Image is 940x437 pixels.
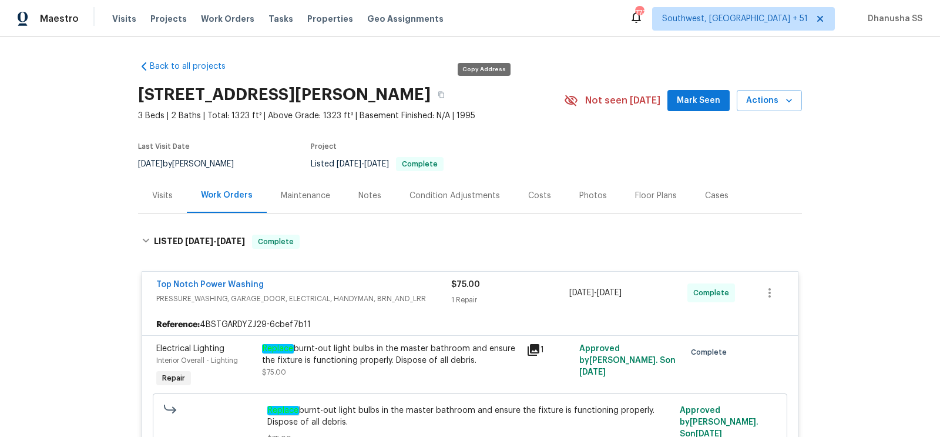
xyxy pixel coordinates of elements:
div: Work Orders [201,189,253,201]
span: Visits [112,13,136,25]
span: Approved by [PERSON_NAME]. S on [579,345,676,376]
div: Maintenance [281,190,330,202]
div: 1 [526,343,572,357]
span: Complete [691,346,731,358]
div: burnt-out light bulbs in the master bathroom and ensure the fixture is functioning properly. Disp... [262,343,519,366]
div: Cases [705,190,728,202]
span: Repair [157,372,190,384]
b: Reference: [156,319,200,331]
div: 1 Repair [451,294,569,306]
a: Top Notch Power Washing [156,281,264,289]
span: PRESSURE_WASHING, GARAGE_DOOR, ELECTRICAL, HANDYMAN, BRN_AND_LRR [156,293,451,305]
span: Complete [693,287,734,299]
a: Back to all projects [138,61,251,72]
span: Listed [311,160,444,168]
span: [DATE] [569,289,594,297]
div: Photos [579,190,607,202]
span: Properties [307,13,353,25]
div: Costs [528,190,551,202]
div: 773 [635,7,643,19]
button: Mark Seen [667,90,730,112]
span: Maestro [40,13,79,25]
em: Replace [267,406,299,415]
div: Visits [152,190,173,202]
span: Interior Overall - Lighting [156,357,238,364]
span: Electrical Lighting [156,345,224,353]
h2: [STREET_ADDRESS][PERSON_NAME] [138,89,431,101]
span: [DATE] [138,160,163,168]
div: by [PERSON_NAME] [138,157,248,171]
span: Work Orders [201,13,254,25]
span: $75.00 [262,369,286,376]
span: [DATE] [597,289,622,297]
span: Actions [746,94,793,108]
button: Actions [737,90,802,112]
span: $75.00 [451,281,480,289]
span: burnt-out light bulbs in the master bathroom and ensure the fixture is functioning properly. Disp... [267,405,673,428]
span: Tasks [268,15,293,23]
span: Southwest, [GEOGRAPHIC_DATA] + 51 [662,13,808,25]
div: LISTED [DATE]-[DATE]Complete [138,223,802,261]
span: Complete [397,161,442,168]
div: 4BSTGARDYZJ29-6cbef7b11 [142,314,798,335]
span: Last Visit Date [138,143,190,150]
span: - [569,287,622,299]
span: [DATE] [337,160,361,168]
span: Geo Assignments [367,13,444,25]
span: 3 Beds | 2 Baths | Total: 1323 ft² | Above Grade: 1323 ft² | Basement Finished: N/A | 1995 [138,110,564,122]
span: [DATE] [579,368,606,376]
div: Floor Plans [635,190,677,202]
span: - [185,237,245,245]
span: Not seen [DATE] [585,95,660,106]
span: [DATE] [185,237,213,245]
em: Replace [262,344,294,353]
span: Mark Seen [677,94,720,108]
span: Projects [150,13,187,25]
span: - [337,160,389,168]
span: Project [311,143,337,150]
span: [DATE] [217,237,245,245]
span: Dhanusha SS [863,13,922,25]
span: Complete [253,236,298,248]
div: Notes [358,190,381,202]
div: Condition Adjustments [409,190,500,202]
span: [DATE] [364,160,389,168]
h6: LISTED [154,235,245,249]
